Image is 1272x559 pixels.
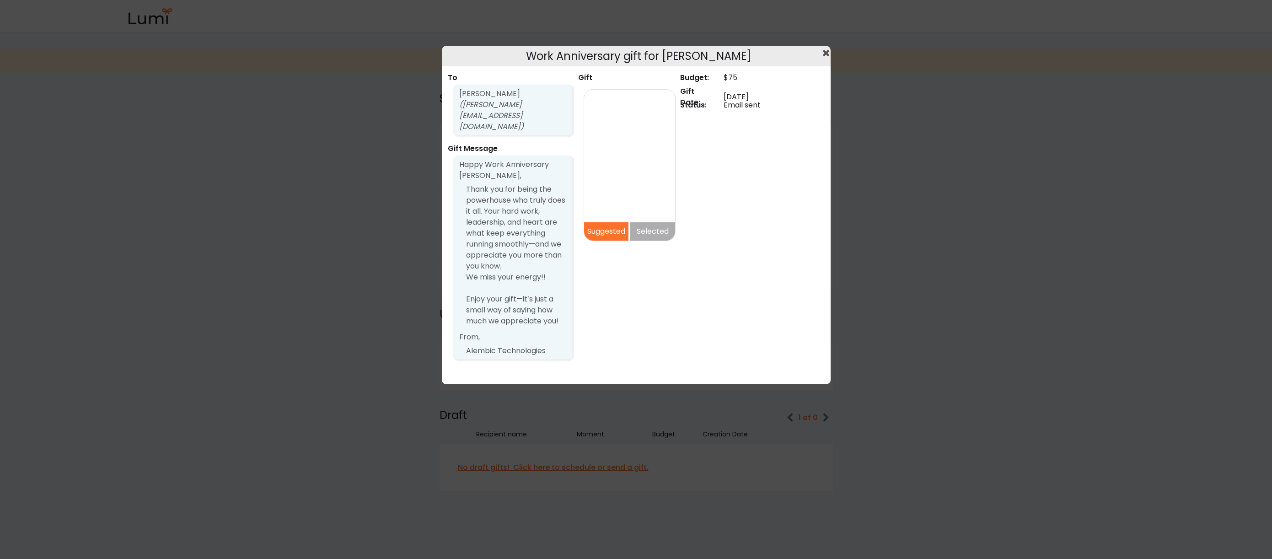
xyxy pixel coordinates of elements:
div: Budget: [680,72,715,83]
div: [PERSON_NAME] [459,88,569,132]
div: To [448,72,571,83]
em: ([PERSON_NAME][EMAIL_ADDRESS][DOMAIN_NAME]) [459,99,524,132]
div: Alembic Technologies [466,345,569,356]
button: Suggested [584,222,629,241]
div: Happy Work Anniversary [PERSON_NAME], [459,159,569,181]
button: Selected [630,222,675,241]
div: $75 [724,72,825,83]
div: Email sent [724,99,761,112]
div: Gift Message [448,143,571,154]
div: [DATE] [724,91,749,102]
div: From, [459,332,569,343]
div: Gift [578,72,592,83]
div: Work Anniversary gift for [PERSON_NAME] [456,48,821,64]
div: Gift Date: [680,86,715,108]
img: yH5BAEAAAAALAAAAAABAAEAAAIBRAA7 [584,90,675,181]
div: Thank you for being the powerhouse who truly does it all. Your hard work, leadership, and heart a... [466,184,569,327]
